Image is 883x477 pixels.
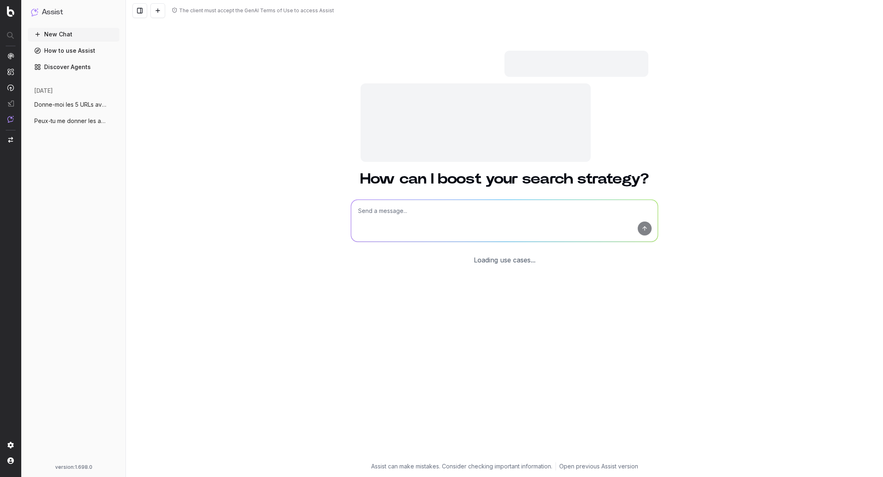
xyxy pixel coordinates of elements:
[28,44,119,57] a: How to use Assist
[351,172,658,186] h1: How can I boost your search strategy?
[8,137,13,143] img: Switch project
[7,457,14,464] img: My account
[28,114,119,128] button: Peux-tu me donner les ancres de textes d
[7,442,14,448] img: Setting
[31,8,38,16] img: Assist
[34,117,106,125] span: Peux-tu me donner les ancres de textes d
[34,87,53,95] span: [DATE]
[28,28,119,41] button: New Chat
[34,101,106,109] span: Donne-moi les 5 URLs avec le plus d’impr
[7,68,14,75] img: Intelligence
[7,100,14,107] img: Studio
[28,60,119,74] a: Discover Agents
[559,462,638,470] a: Open previous Assist version
[179,7,334,14] div: The client must accept the GenAI Terms of Use to access Assist
[31,464,116,470] div: version: 1.698.0
[28,98,119,111] button: Donne-moi les 5 URLs avec le plus d’impr
[371,462,552,470] p: Assist can make mistakes. Consider checking important information.
[7,6,14,17] img: Botify logo
[7,53,14,59] img: Analytics
[42,7,63,18] h1: Assist
[474,255,536,265] div: Loading use cases...
[7,84,14,91] img: Activation
[31,7,116,18] button: Assist
[7,116,14,123] img: Assist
